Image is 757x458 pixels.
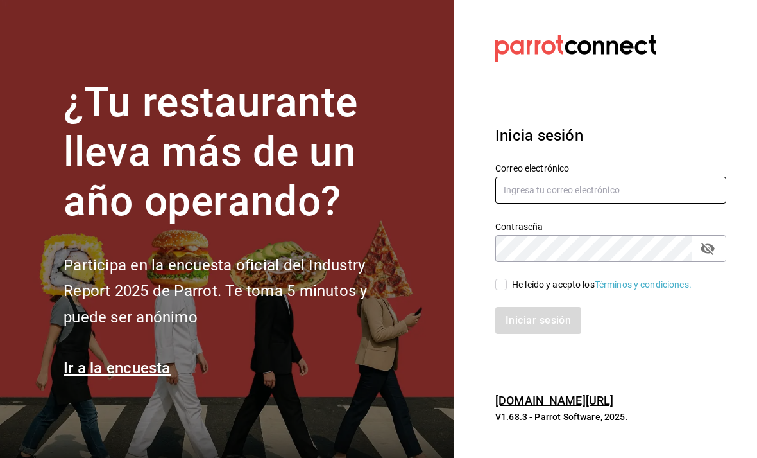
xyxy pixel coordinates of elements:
label: Correo electrónico [495,164,726,173]
a: Términos y condiciones. [595,279,692,290]
button: passwordField [697,238,719,260]
p: V1.68.3 - Parrot Software, 2025. [495,410,726,423]
a: Ir a la encuesta [64,359,171,377]
h1: ¿Tu restaurante lleva más de un año operando? [64,78,410,226]
a: [DOMAIN_NAME][URL] [495,394,613,407]
h2: Participa en la encuesta oficial del Industry Report 2025 de Parrot. Te toma 5 minutos y puede se... [64,252,410,331]
div: He leído y acepto los [512,278,692,292]
label: Contraseña [495,222,726,231]
input: Ingresa tu correo electrónico [495,177,726,204]
h3: Inicia sesión [495,124,726,147]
